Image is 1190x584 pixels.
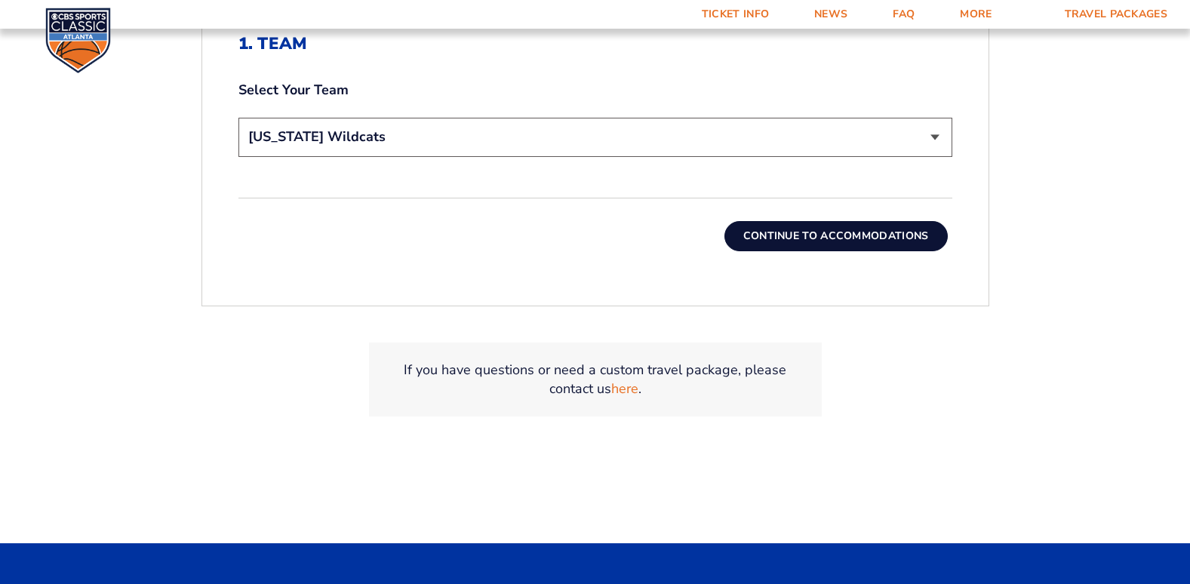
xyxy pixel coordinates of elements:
label: Select Your Team [238,81,952,100]
a: here [611,380,638,398]
h2: 1. Team [238,34,952,54]
button: Continue To Accommodations [724,221,948,251]
img: CBS Sports Classic [45,8,111,73]
p: If you have questions or need a custom travel package, please contact us . [387,361,804,398]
